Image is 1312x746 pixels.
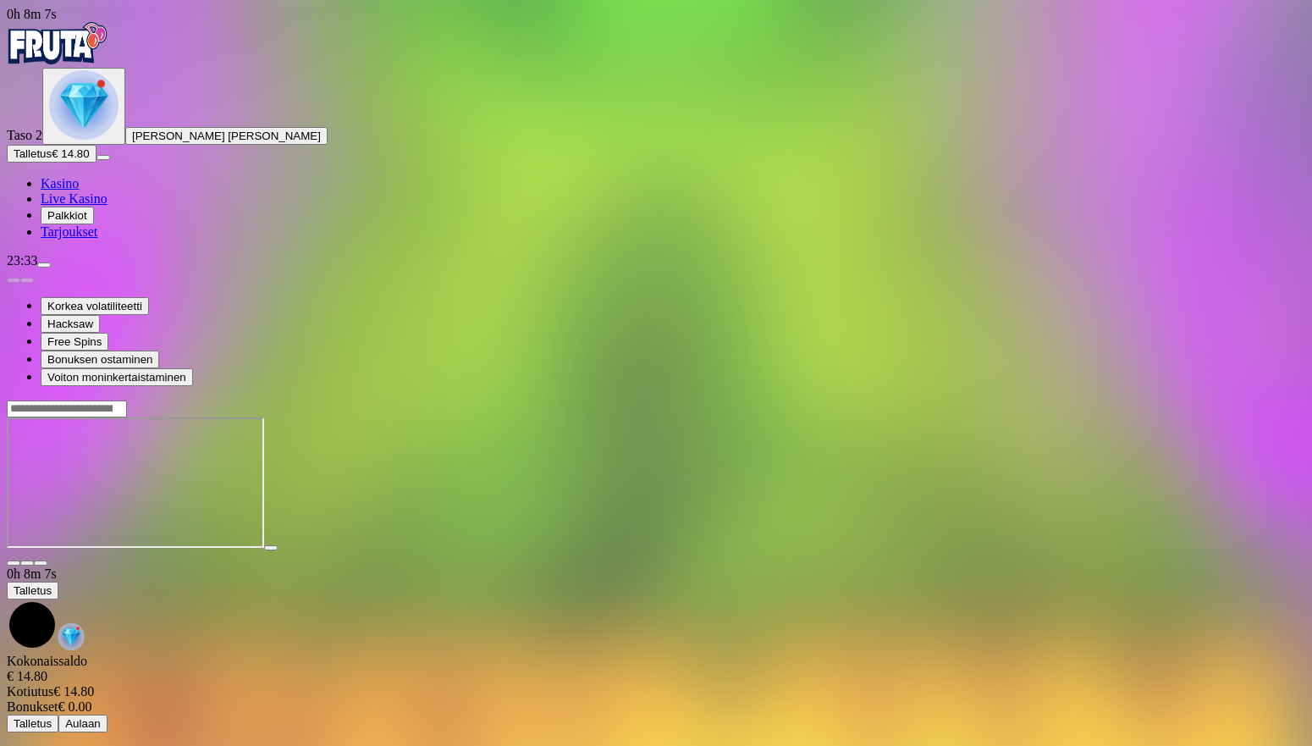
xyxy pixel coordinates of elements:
[7,561,20,566] button: close icon
[41,351,159,368] button: Bonuksen ostaminen
[7,715,58,732] button: Talletus
[47,209,87,222] span: Palkkiot
[58,623,85,650] img: reward-icon
[41,176,79,191] a: Kasino
[7,699,58,714] span: Bonukset
[7,566,1305,654] div: Game menu
[14,147,52,160] span: Talletus
[7,278,20,283] button: prev slide
[96,155,110,160] button: menu
[7,253,37,268] span: 23:33
[7,176,1305,240] nav: Main menu
[20,278,34,283] button: next slide
[125,127,328,145] button: [PERSON_NAME] [PERSON_NAME]
[7,52,108,67] a: Fruta
[41,315,100,333] button: Hacksaw
[58,715,107,732] button: Aulaan
[47,371,186,384] span: Voiton moninkertaistaminen
[7,145,96,163] button: Talletusplus icon€ 14.80
[14,717,52,730] span: Talletus
[132,130,321,142] span: [PERSON_NAME] [PERSON_NAME]
[7,684,53,699] span: Kotiutus
[7,699,1305,715] div: € 0.00
[7,654,1305,732] div: Game menu content
[65,717,101,730] span: Aulaan
[41,333,108,351] button: Free Spins
[14,584,52,597] span: Talletus
[47,353,152,366] span: Bonuksen ostaminen
[47,335,102,348] span: Free Spins
[7,417,264,548] iframe: Ronin Stackways
[34,561,47,566] button: fullscreen icon
[20,561,34,566] button: chevron-down icon
[47,300,142,312] span: Korkea volatiliteetti
[49,70,119,140] img: level unlocked
[37,262,51,268] button: menu
[41,224,97,239] a: Tarjoukset
[41,368,193,386] button: Voiton moninkertaistaminen
[41,191,107,206] a: Live Kasino
[7,22,1305,240] nav: Primary
[7,582,58,600] button: Talletus
[42,68,125,145] button: level unlocked
[41,207,94,224] button: Palkkiot
[7,684,1305,699] div: € 14.80
[7,669,1305,684] div: € 14.80
[7,566,57,581] span: user session time
[52,147,89,160] span: € 14.80
[264,545,278,550] button: play icon
[7,401,127,417] input: Search
[7,22,108,64] img: Fruta
[7,654,1305,684] div: Kokonaissaldo
[7,128,42,142] span: Taso 2
[7,7,57,21] span: user session time
[47,318,93,330] span: Hacksaw
[41,297,149,315] button: Korkea volatiliteetti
